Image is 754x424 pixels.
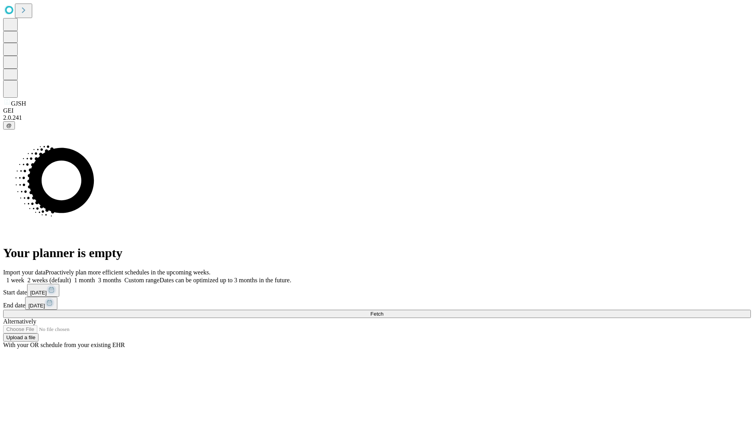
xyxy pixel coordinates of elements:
div: GEI [3,107,751,114]
span: With your OR schedule from your existing EHR [3,342,125,348]
span: Import your data [3,269,46,276]
span: @ [6,122,12,128]
span: [DATE] [30,290,47,296]
span: Fetch [370,311,383,317]
span: [DATE] [28,303,45,309]
div: 2.0.241 [3,114,751,121]
span: Alternatively [3,318,36,325]
div: Start date [3,284,751,297]
span: GJSH [11,100,26,107]
span: Proactively plan more efficient schedules in the upcoming weeks. [46,269,210,276]
span: 3 months [98,277,121,283]
button: [DATE] [27,284,59,297]
span: 1 month [74,277,95,283]
div: End date [3,297,751,310]
button: Upload a file [3,333,38,342]
button: [DATE] [25,297,57,310]
h1: Your planner is empty [3,246,751,260]
span: 2 weeks (default) [27,277,71,283]
span: 1 week [6,277,24,283]
button: Fetch [3,310,751,318]
span: Custom range [124,277,159,283]
span: Dates can be optimized up to 3 months in the future. [159,277,291,283]
button: @ [3,121,15,130]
